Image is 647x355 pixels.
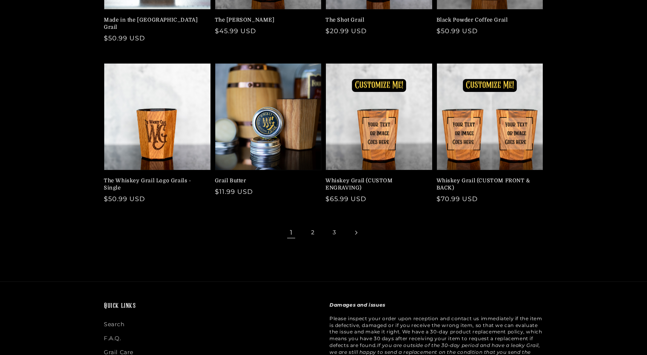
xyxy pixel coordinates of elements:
a: Whiskey Grail (CUSTOM ENGRAVING) [325,177,428,191]
a: The Whiskey Grail Logo Grails - Single [104,177,206,191]
h2: Quick links [104,302,318,311]
a: Made in the [GEOGRAPHIC_DATA] Grail [104,16,206,31]
a: Grail Butter [215,177,317,184]
a: Whiskey Grail (CUSTOM FRONT & BACK) [437,177,539,191]
a: The [PERSON_NAME] [215,16,317,24]
a: F.A.Q. [104,331,121,345]
a: Search [104,319,125,331]
span: Page 1 [282,224,300,241]
nav: Pagination [104,224,543,241]
a: Black Powder Coffee Grail [437,16,539,24]
a: The Shot Grail [325,16,428,24]
a: Page 3 [325,224,343,241]
strong: Damages and issues [329,302,385,308]
a: Next page [347,224,365,241]
a: Page 2 [304,224,322,241]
